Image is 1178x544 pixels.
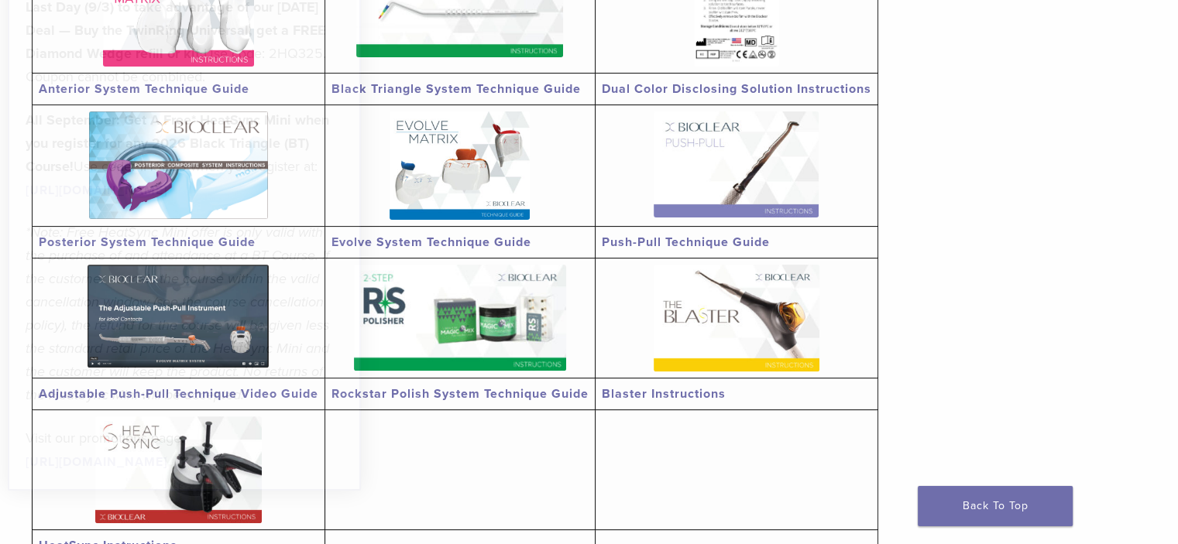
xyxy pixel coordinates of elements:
a: Dual Color Disclosing Solution Instructions [602,81,871,97]
p: Use code: 1HSE25 when you register at: [26,108,343,201]
a: [URL][DOMAIN_NAME] [26,454,167,470]
a: Rockstar Polish System Technique Guide [331,386,589,402]
a: Blaster Instructions [602,386,726,402]
a: [URL][DOMAIN_NAME] [26,183,167,198]
em: *Note: Free HeatSync Mini offer is only valid with the purchase of and attendance at a BT Course.... [26,224,329,403]
a: Evolve System Technique Guide [331,234,531,250]
a: Black Triangle System Technique Guide [331,81,581,97]
p: Visit our promotions page: [26,426,343,473]
a: Push-Pull Technique Guide [602,234,770,250]
strong: All September: Get A Free* HeatSync Mini when you register for any 2026 Black Triangle (BT) Course! [26,111,329,175]
a: Back To Top [918,486,1073,526]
